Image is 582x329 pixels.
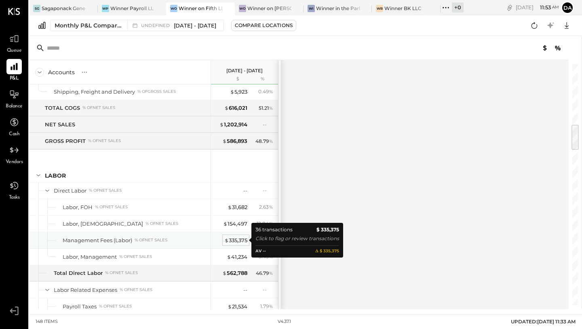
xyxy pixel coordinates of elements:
[243,187,247,195] div: --
[82,105,115,111] div: % of NET SALES
[99,304,132,309] div: % of NET SALES
[0,115,28,138] a: Cash
[263,187,273,194] div: --
[269,105,273,111] span: %
[231,20,296,31] button: Compare Locations
[54,269,103,277] div: Total Direct Labor
[63,253,117,261] div: Labor, Management
[42,5,86,12] div: Sagaponack General Store
[258,88,273,95] div: 0.49
[9,194,20,201] span: Tasks
[223,220,228,227] span: $
[105,270,138,276] div: % of NET SALES
[9,131,19,138] span: Cash
[316,5,360,12] div: Winner in the Park
[63,237,132,244] div: Management Fees (Labor)
[33,5,40,12] div: SG
[54,286,117,294] div: Labor Related Expenses
[7,47,22,54] span: Queue
[269,203,273,210] span: %
[228,303,232,310] span: $
[88,138,121,144] div: % of NET SALES
[50,20,224,31] button: Monthly P&L Comparison undefined[DATE] - [DATE]
[308,5,315,12] div: Wi
[45,137,86,145] div: GROSS PROFIT
[45,104,80,112] div: TOTAL COGS
[222,137,247,145] div: 586,893
[222,269,247,277] div: 562,788
[222,138,227,144] span: $
[0,31,28,54] a: Queue
[179,5,223,12] div: Winner on Fifth LLC
[54,187,86,195] div: Direct Labor
[226,68,263,73] p: [DATE] - [DATE]
[263,121,273,128] div: --
[95,204,128,210] div: % of NET SALES
[256,270,273,277] div: 46.79
[230,88,247,96] div: 5,923
[228,303,247,310] div: 21,534
[263,286,273,293] div: --
[63,220,143,228] div: Labor, [DEMOGRAPHIC_DATA]
[45,172,66,180] div: LABOR
[384,5,422,12] div: Winner BK LLC
[230,88,234,95] span: $
[227,253,247,261] div: 41,234
[224,237,229,243] span: $
[376,5,383,12] div: WB
[110,5,154,12] div: Winner Payroll LLC
[511,319,576,325] span: UPDATED: [DATE] 11:33 AM
[316,226,339,234] b: $ 335,375
[0,87,28,110] a: Balance
[224,237,247,244] div: 335,375
[6,159,23,166] span: Vendors
[255,248,266,255] div: AV --
[63,303,97,310] div: Payroll Taxes
[506,3,514,12] div: copy link
[0,178,28,201] a: Tasks
[269,270,273,276] span: %
[222,270,227,276] span: $
[269,138,273,144] span: %
[215,76,247,82] div: $
[45,121,75,128] div: NET SALES
[55,21,122,29] div: Monthly P&L Comparison
[102,5,109,12] div: WP
[219,121,247,128] div: 1,202,914
[561,1,574,14] button: da
[135,237,167,243] div: % of NET SALES
[0,142,28,166] a: Vendors
[259,203,273,211] div: 2.63
[89,188,122,193] div: % of NET SALES
[235,22,293,29] div: Compare Locations
[141,23,172,28] span: undefined
[174,22,216,29] span: [DATE] - [DATE]
[269,303,273,309] span: %
[48,68,75,76] div: Accounts
[516,4,559,11] div: [DATE]
[224,105,229,111] span: $
[10,75,19,82] span: P&L
[315,248,339,255] b: 𝚫 $ 335,375
[137,89,176,94] div: % of GROSS SALES
[0,59,28,82] a: P&L
[259,105,273,112] div: 51.21
[54,88,135,96] div: Shipping, Freight and Delivery
[255,235,339,243] div: Click to flag or review transactions
[228,203,247,211] div: 31,682
[120,287,152,293] div: % of NET SALES
[257,220,273,227] div: 12.84
[247,5,291,12] div: Winner on [PERSON_NAME]
[269,88,273,94] span: %
[255,226,293,234] div: 36 transactions
[219,121,224,128] span: $
[63,203,93,211] div: Labor, FOH
[255,138,273,145] div: 48.79
[119,254,152,260] div: % of NET SALES
[36,319,58,325] div: 148 items
[170,5,177,12] div: Wo
[224,104,247,112] div: 616,021
[452,2,464,13] div: + 0
[228,204,232,210] span: $
[239,5,246,12] div: Wo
